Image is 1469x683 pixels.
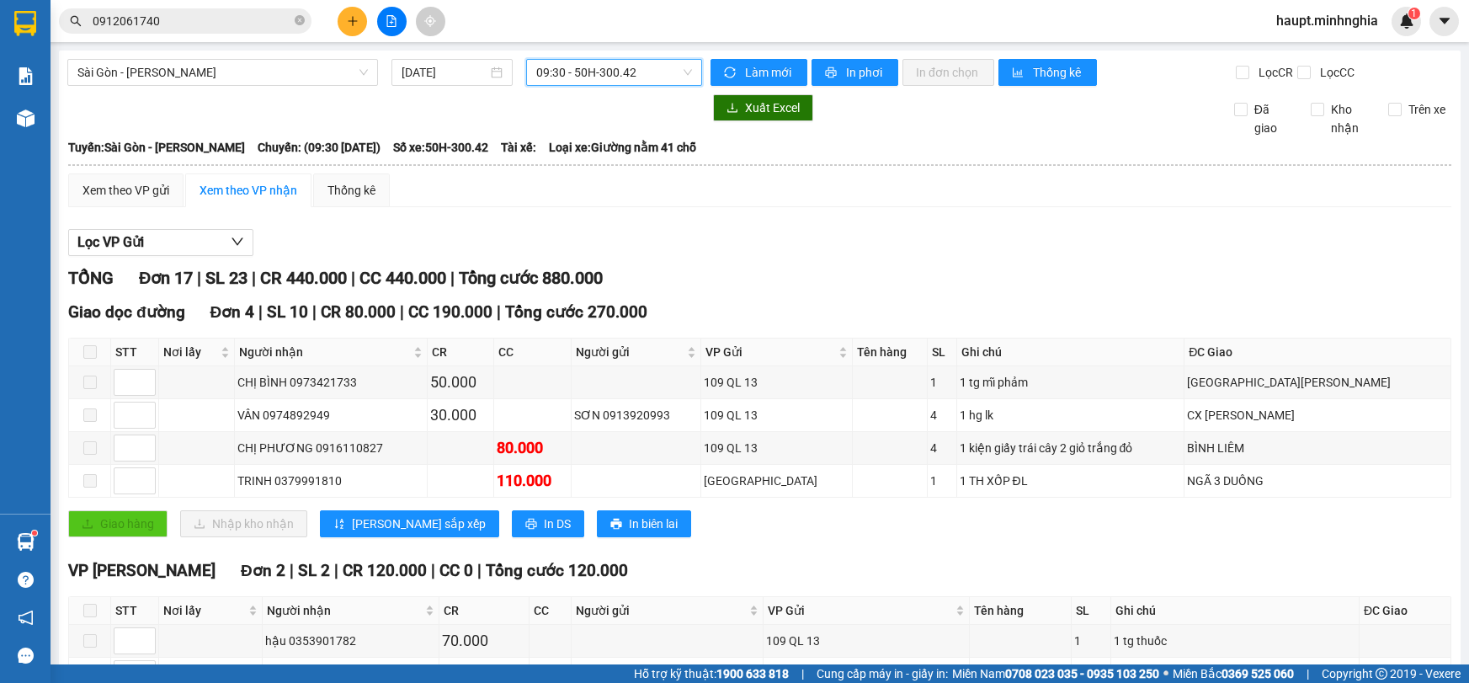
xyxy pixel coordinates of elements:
div: 1 kiện giấy trái cây 2 giỏ trắng đỏ [960,439,1182,457]
span: Lọc CC [1313,63,1357,82]
span: | [290,561,294,580]
button: plus [338,7,367,36]
td: 109 QL 13 [764,625,970,658]
span: haupt.minhnghia [1263,10,1392,31]
span: In phơi [846,63,885,82]
span: SL 10 [267,302,308,322]
span: Cung cấp máy in - giấy in: [817,664,948,683]
span: close-circle [295,13,305,29]
span: Nơi lấy [163,601,245,620]
span: aim [424,15,436,27]
span: question-circle [18,572,34,588]
span: copyright [1376,668,1387,680]
span: bar-chart [1012,67,1026,80]
span: printer [525,518,537,531]
span: file-add [386,15,397,27]
span: close-circle [295,15,305,25]
span: TỔNG [68,268,114,288]
th: CC [494,339,572,366]
span: Đơn 2 [241,561,285,580]
div: 4 [930,439,953,457]
span: download [727,102,738,115]
button: bar-chartThống kê [998,59,1097,86]
div: 109 QL 13 [704,373,850,392]
div: 1 [1074,632,1108,650]
td: CX [PERSON_NAME] [1184,399,1451,432]
span: sort-ascending [333,518,345,531]
div: 1 [930,472,953,490]
th: Tên hàng [853,339,928,366]
span: Giao dọc đường [68,302,185,322]
button: caret-down [1429,7,1459,36]
td: 109 QL 13 [701,366,854,399]
div: CHỊ BÌNH 0973421733 [237,373,424,392]
div: 1 hg lk [960,406,1182,424]
button: In đơn chọn [902,59,994,86]
span: In DS [544,515,571,533]
strong: 0708 023 035 - 0935 103 250 [1005,667,1159,680]
button: printerIn biên lai [597,510,691,537]
div: 1 tg thuốc [1114,632,1356,650]
th: Ghi chú [957,339,1185,366]
span: | [197,268,201,288]
th: Tên hàng [970,597,1072,625]
span: | [1307,664,1309,683]
span: CC 440.000 [359,268,446,288]
input: Tìm tên, số ĐT hoặc mã đơn [93,12,291,30]
td: 109 QL 13 [701,399,854,432]
span: plus [347,15,359,27]
span: Lọc CR [1252,63,1296,82]
span: Làm mới [745,63,794,82]
div: 4 [930,406,953,424]
span: Người nhận [267,601,423,620]
span: | [801,664,804,683]
span: In biên lai [629,515,678,533]
span: Tổng cước 880.000 [459,268,603,288]
span: Hỗ trợ kỹ thuật: [634,664,789,683]
div: SƠN 0913920993 [574,406,698,424]
sup: 1 [32,531,37,536]
span: Đơn 4 [210,302,255,322]
span: | [351,268,355,288]
th: SL [928,339,956,366]
span: Miền Nam [952,664,1159,683]
span: | [400,302,404,322]
span: | [258,302,263,322]
td: Sài Gòn [701,465,854,498]
img: icon-new-feature [1399,13,1414,29]
button: downloadNhập kho nhận [180,510,307,537]
th: ĐC Giao [1184,339,1451,366]
button: Lọc VP Gửi [68,229,253,256]
span: Trên xe [1402,100,1452,119]
span: | [252,268,256,288]
span: CR 120.000 [343,561,427,580]
span: caret-down [1437,13,1452,29]
sup: 1 [1408,8,1420,19]
span: message [18,648,34,664]
div: 109 QL 13 [704,439,850,457]
div: Xem theo VP gửi [82,181,169,200]
th: CR [428,339,494,366]
td: [GEOGRAPHIC_DATA][PERSON_NAME] [1184,366,1451,399]
img: solution-icon [17,67,35,85]
span: printer [825,67,839,80]
div: CHỊ PHƯƠNG 0916110827 [237,439,424,457]
div: 109 QL 13 [704,406,850,424]
span: | [497,302,501,322]
span: Tổng cước 270.000 [505,302,647,322]
th: CC [530,597,572,625]
span: Loại xe: Giường nằm 41 chỗ [549,138,696,157]
span: SL 23 [205,268,247,288]
th: Ghi chú [1111,597,1360,625]
div: hậu 0353901782 [265,632,437,650]
span: | [450,268,455,288]
b: Tuyến: Sài Gòn - [PERSON_NAME] [68,141,245,154]
span: Đơn 17 [139,268,193,288]
span: Người gửi [576,343,684,361]
img: warehouse-icon [17,533,35,551]
span: | [477,561,482,580]
div: 80.000 [497,436,568,460]
span: VP Gửi [705,343,836,361]
span: Xuất Excel [745,99,800,117]
div: Xem theo VP nhận [200,181,297,200]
